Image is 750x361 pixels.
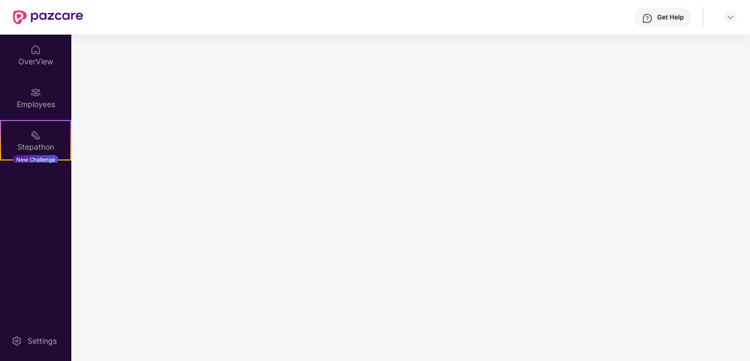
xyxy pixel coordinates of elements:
[13,10,83,24] img: New Pazcare Logo
[24,336,60,346] div: Settings
[726,13,735,22] img: svg+xml;base64,PHN2ZyBpZD0iRHJvcGRvd24tMzJ4MzIiIHhtbG5zPSJodHRwOi8vd3d3LnczLm9yZy8yMDAwL3N2ZyIgd2...
[11,336,22,346] img: svg+xml;base64,PHN2ZyBpZD0iU2V0dGluZy0yMHgyMCIgeG1sbnM9Imh0dHA6Ly93d3cudzMub3JnLzIwMDAvc3ZnIiB3aW...
[657,13,684,22] div: Get Help
[1,142,70,152] div: Stepathon
[13,155,58,164] div: New Challenge
[30,130,41,141] img: svg+xml;base64,PHN2ZyB4bWxucz0iaHR0cDovL3d3dy53My5vcmcvMjAwMC9zdmciIHdpZHRoPSIyMSIgaGVpZ2h0PSIyMC...
[642,13,653,24] img: svg+xml;base64,PHN2ZyBpZD0iSGVscC0zMngzMiIgeG1sbnM9Imh0dHA6Ly93d3cudzMub3JnLzIwMDAvc3ZnIiB3aWR0aD...
[30,87,41,98] img: svg+xml;base64,PHN2ZyBpZD0iRW1wbG95ZWVzIiB4bWxucz0iaHR0cDovL3d3dy53My5vcmcvMjAwMC9zdmciIHdpZHRoPS...
[30,44,41,55] img: svg+xml;base64,PHN2ZyBpZD0iSG9tZSIgeG1sbnM9Imh0dHA6Ly93d3cudzMub3JnLzIwMDAvc3ZnIiB3aWR0aD0iMjAiIG...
